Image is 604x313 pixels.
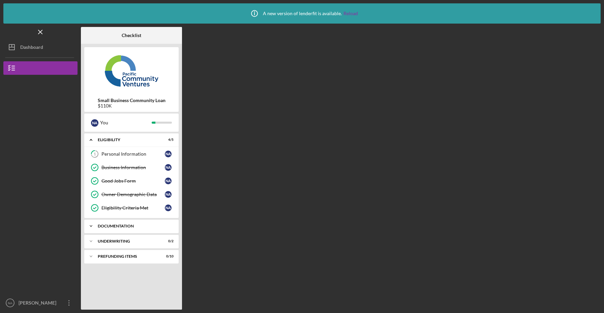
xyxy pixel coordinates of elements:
b: Small Business Community Loan [98,98,165,103]
div: You [100,117,152,128]
div: N A [165,164,172,171]
div: Personal Information [101,151,165,157]
b: Checklist [122,33,141,38]
div: Underwriting [98,239,157,243]
div: $110K [98,103,165,108]
div: Eligibility [98,138,157,142]
div: Business Information [101,165,165,170]
a: Reload [343,11,358,16]
div: Dashboard [20,40,43,56]
div: [PERSON_NAME] [17,296,61,311]
div: N A [165,191,172,198]
a: Good Jobs FormNA [88,174,175,188]
a: Eligibility Criteria MetNA [88,201,175,215]
div: 0 / 10 [161,254,174,258]
div: N A [165,178,172,184]
div: Good Jobs Form [101,178,165,184]
div: Documentation [98,224,170,228]
button: NA[PERSON_NAME] [3,296,78,310]
div: N A [165,151,172,157]
button: Dashboard [3,40,78,54]
a: 1Personal InformationNA [88,147,175,161]
div: Prefunding Items [98,254,157,258]
div: N A [165,205,172,211]
div: 0 / 2 [161,239,174,243]
img: Product logo [84,51,179,91]
text: NA [8,301,12,305]
div: N A [91,119,98,127]
a: Owner Demographic DataNA [88,188,175,201]
tspan: 1 [94,152,96,156]
div: Owner Demographic Data [101,192,165,197]
a: Business InformationNA [88,161,175,174]
div: A new version of lenderfit is available. [246,5,358,22]
div: Eligibility Criteria Met [101,205,165,211]
div: 4 / 5 [161,138,174,142]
